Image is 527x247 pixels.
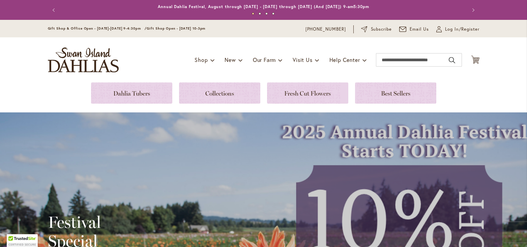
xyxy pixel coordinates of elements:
a: Subscribe [361,26,392,33]
button: 1 of 4 [252,12,254,15]
a: store logo [48,47,119,72]
button: Next [466,3,479,17]
span: Log In/Register [445,26,479,33]
span: Shop [195,56,208,63]
a: [PHONE_NUMBER] [305,26,346,33]
span: New [225,56,236,63]
span: Gift Shop & Office Open - [DATE]-[DATE] 9-4:30pm / [48,26,147,31]
span: Our Farm [253,56,276,63]
button: Previous [48,3,61,17]
span: Visit Us [293,56,312,63]
a: Log In/Register [436,26,479,33]
a: Annual Dahlia Festival, August through [DATE] - [DATE] through [DATE] (And [DATE]) 9-am5:30pm [158,4,369,9]
span: Gift Shop Open - [DATE] 10-3pm [147,26,205,31]
button: 3 of 4 [265,12,268,15]
span: Subscribe [371,26,392,33]
a: Email Us [399,26,429,33]
button: 4 of 4 [272,12,274,15]
span: Email Us [410,26,429,33]
span: Help Center [329,56,360,63]
button: 2 of 4 [259,12,261,15]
